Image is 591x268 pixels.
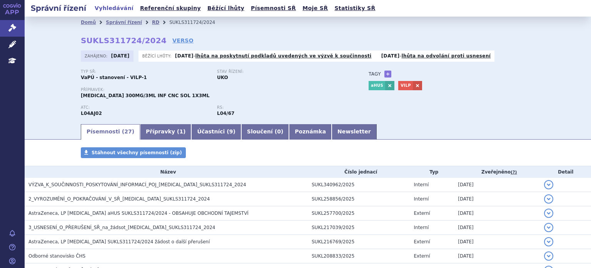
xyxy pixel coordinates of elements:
td: [DATE] [454,221,540,235]
span: 1 [179,128,183,135]
p: Stav řízení: [217,69,346,74]
strong: ravulizumab [217,111,234,116]
th: Číslo jednací [308,166,410,178]
span: Odborné stanovisko ČHS [28,253,85,259]
a: Poznámka [289,124,332,140]
td: [DATE] [454,192,540,206]
a: aHUS [369,81,385,90]
p: - [381,53,491,59]
p: RS: [217,105,346,110]
span: [MEDICAL_DATA] 300MG/3ML INF CNC SOL 1X3ML [81,93,210,98]
strong: UKO [217,75,228,80]
a: RD [152,20,159,25]
strong: SUKLS311724/2024 [81,36,167,45]
span: Externí [414,239,430,244]
span: Interní [414,182,429,187]
h3: Tagy [369,69,381,79]
a: Účastníci (9) [191,124,241,140]
strong: VaPÚ - stanovení - VILP-1 [81,75,147,80]
span: Stáhnout všechny písemnosti (zip) [92,150,182,155]
strong: [DATE] [175,53,194,59]
a: Newsletter [332,124,377,140]
a: Sloučení (0) [241,124,289,140]
li: SUKLS311724/2024 [169,17,225,28]
a: + [384,71,391,78]
p: Přípravek: [81,88,353,92]
a: Moje SŘ [300,3,330,13]
td: SUKL216769/2025 [308,235,410,249]
a: Písemnosti (27) [81,124,140,140]
td: SUKL258856/2025 [308,192,410,206]
th: Název [25,166,308,178]
span: Běžící lhůty: [142,53,173,59]
a: Běžící lhůty [205,3,247,13]
button: detail [544,194,553,204]
td: [DATE] [454,206,540,221]
span: 3_USNESENÍ_O_PŘERUŠENÍ_SŘ_na_žádsot_ULTOMIRIS_SUKLS311724_2024 [28,225,215,230]
button: detail [544,237,553,246]
p: Typ SŘ: [81,69,209,74]
abbr: (?) [511,170,517,175]
th: Typ [410,166,454,178]
span: VÝZVA_K_SOUČINNOSTI_POSKYTOVÁNÍ_INFORMACÍ_POJ_ULTOMIRIS_SUKLS311724_2024 [28,182,246,187]
a: lhůta na poskytnutí podkladů uvedených ve výzvě k součinnosti [195,53,372,59]
td: SUKL257700/2025 [308,206,410,221]
td: SUKL217039/2025 [308,221,410,235]
td: [DATE] [454,249,540,263]
span: Interní [414,225,429,230]
a: Statistiky SŘ [332,3,377,13]
td: [DATE] [454,235,540,249]
span: Interní [414,196,429,202]
h2: Správní řízení [25,3,92,13]
button: detail [544,209,553,218]
a: Domů [81,20,96,25]
strong: RAVULIZUMAB [81,111,102,116]
a: Referenční skupiny [138,3,203,13]
span: 0 [277,128,281,135]
td: SUKL340962/2025 [308,178,410,192]
a: VILP [398,81,413,90]
td: [DATE] [454,178,540,192]
strong: [DATE] [381,53,400,59]
a: Písemnosti SŘ [249,3,298,13]
a: Přípravky (1) [140,124,191,140]
th: Detail [540,166,591,178]
p: ATC: [81,105,209,110]
td: SUKL208833/2025 [308,249,410,263]
span: AstraZeneca, LP Ultomiris SUKLS311724/2024 žádost o další přerušení [28,239,210,244]
a: Stáhnout všechny písemnosti (zip) [81,147,186,158]
span: Externí [414,211,430,216]
button: detail [544,223,553,232]
span: 9 [229,128,233,135]
p: - [175,53,372,59]
span: Externí [414,253,430,259]
a: Vyhledávání [92,3,136,13]
button: detail [544,251,553,261]
span: AstraZeneca, LP Ultomiris aHUS SUKLS311724/2024 - OBSAHUJE OBCHODNÍ TAJEMSTVÍ [28,211,249,216]
span: Zahájeno: [85,53,109,59]
th: Zveřejněno [454,166,540,178]
strong: [DATE] [111,53,130,59]
a: Správní řízení [106,20,142,25]
span: 2_VYROZUMĚNÍ_O_POKRAČOVÁNÍ_V_SŘ_ULTOMIRIS_SUKLS311724_2024 [28,196,210,202]
a: lhůta na odvolání proti usnesení [401,53,491,59]
span: 27 [124,128,132,135]
button: detail [544,180,553,189]
a: VERSO [172,37,194,44]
